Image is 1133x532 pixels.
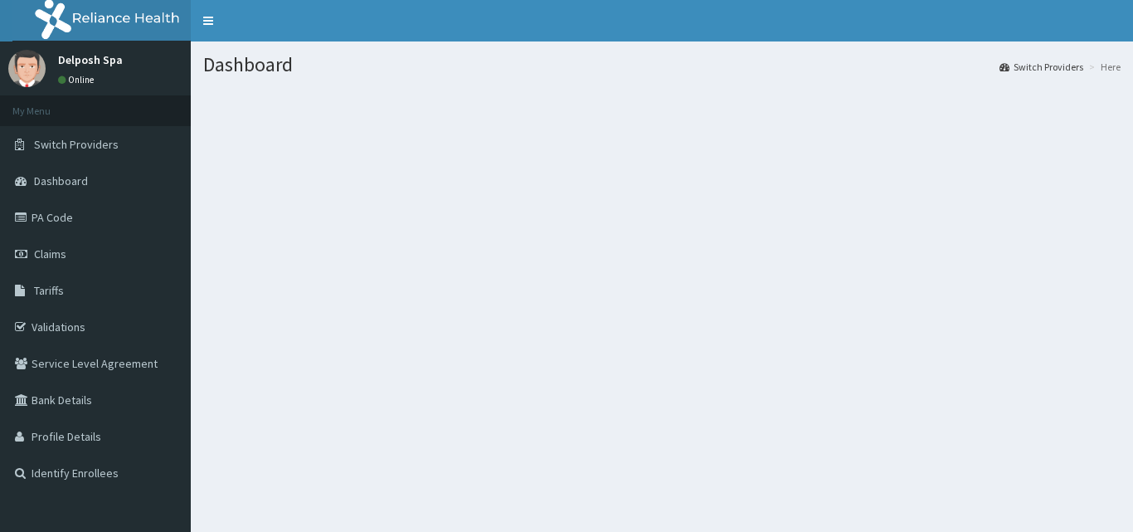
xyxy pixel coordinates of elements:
[34,246,66,261] span: Claims
[34,283,64,298] span: Tariffs
[34,173,88,188] span: Dashboard
[999,60,1083,74] a: Switch Providers
[203,54,1121,76] h1: Dashboard
[58,74,98,85] a: Online
[34,137,119,152] span: Switch Providers
[58,54,123,66] p: Delposh Spa
[1085,60,1121,74] li: Here
[8,50,46,87] img: User Image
